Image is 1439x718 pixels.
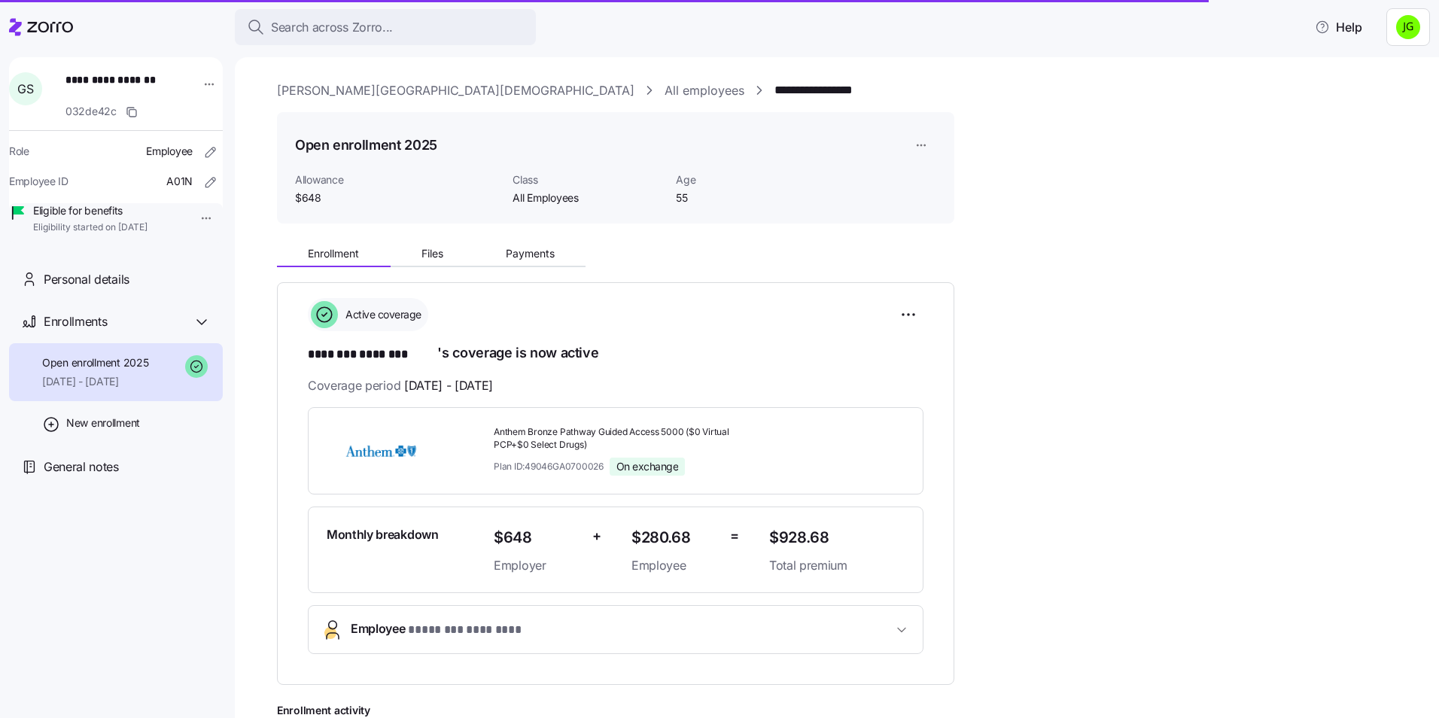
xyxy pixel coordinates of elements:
[9,174,68,189] span: Employee ID
[494,460,604,473] span: Plan ID: 49046GA0700026
[295,135,437,154] h1: Open enrollment 2025
[146,144,193,159] span: Employee
[592,525,601,547] span: +
[295,172,500,187] span: Allowance
[631,556,718,575] span: Employee
[513,172,664,187] span: Class
[506,248,555,259] span: Payments
[769,556,905,575] span: Total premium
[308,248,359,259] span: Enrollment
[494,525,580,550] span: $648
[327,525,439,544] span: Monthly breakdown
[1396,15,1420,39] img: a4774ed6021b6d0ef619099e609a7ec5
[308,376,493,395] span: Coverage period
[42,374,148,389] span: [DATE] - [DATE]
[277,81,634,100] a: [PERSON_NAME][GEOGRAPHIC_DATA][DEMOGRAPHIC_DATA]
[676,190,827,205] span: 55
[341,307,421,322] span: Active coverage
[513,190,664,205] span: All Employees
[676,172,827,187] span: Age
[351,619,545,640] span: Employee
[730,525,739,547] span: =
[33,221,148,234] span: Eligibility started on [DATE]
[631,525,718,550] span: $280.68
[616,460,679,473] span: On exchange
[235,9,536,45] button: Search across Zorro...
[17,83,33,95] span: G S
[44,270,129,289] span: Personal details
[494,426,757,452] span: Anthem Bronze Pathway Guided Access 5000 ($0 Virtual PCP+$0 Select Drugs)
[1315,18,1362,36] span: Help
[44,458,119,476] span: General notes
[769,525,905,550] span: $928.68
[295,190,500,205] span: $648
[665,81,744,100] a: All employees
[494,556,580,575] span: Employer
[42,355,148,370] span: Open enrollment 2025
[271,18,393,37] span: Search across Zorro...
[277,703,954,718] span: Enrollment activity
[44,312,107,331] span: Enrollments
[308,343,923,364] h1: 's coverage is now active
[421,248,443,259] span: Files
[33,203,148,218] span: Eligible for benefits
[327,434,435,468] img: Anthem
[166,174,193,189] span: A01N
[404,376,493,395] span: [DATE] - [DATE]
[9,144,29,159] span: Role
[65,104,117,119] span: 032de42c
[1303,12,1374,42] button: Help
[66,415,140,430] span: New enrollment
